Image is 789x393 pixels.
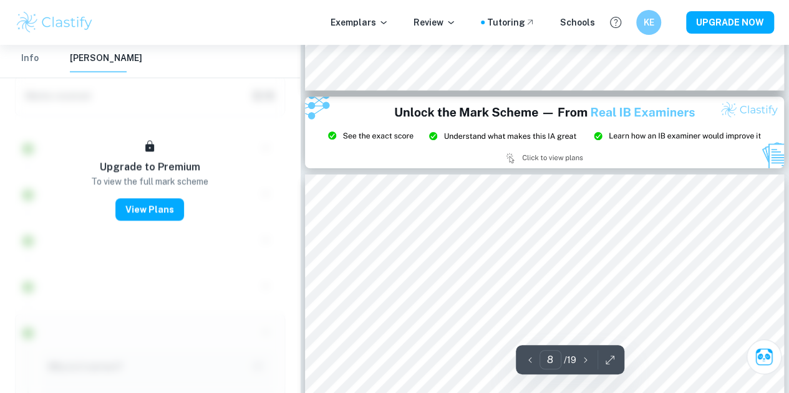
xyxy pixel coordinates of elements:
button: KE [636,10,661,35]
p: To view the full mark scheme [91,174,208,188]
a: Tutoring [487,16,535,29]
h6: KE [642,16,656,29]
button: [PERSON_NAME] [70,45,142,72]
a: Schools [560,16,595,29]
button: Help and Feedback [605,12,626,33]
p: / 19 [564,353,576,367]
p: Exemplars [331,16,389,29]
button: Info [15,45,45,72]
button: UPGRADE NOW [686,11,774,34]
p: Review [414,16,456,29]
img: Clastify logo [15,10,94,35]
h6: Upgrade to Premium [100,159,200,174]
button: Ask Clai [747,339,782,374]
button: View Plans [115,198,184,220]
img: Ad [305,97,784,168]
